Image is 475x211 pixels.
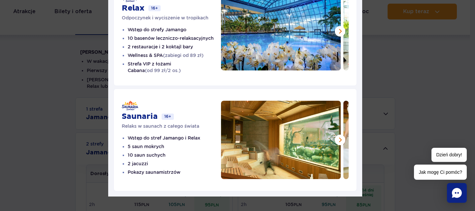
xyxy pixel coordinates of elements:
li: 5 saun mokrych [128,143,221,150]
li: Wstęp do strefy Jamango [128,26,221,33]
img: Saunaria - Suntago [122,101,138,110]
li: 10 saun suchych [128,152,221,158]
span: Dzień dobry! [431,148,467,162]
h3: Relax [122,3,144,13]
p: Odpoczynek i wyciszenie w tropikach [122,14,221,21]
li: 2 jacuzzi [128,160,221,167]
li: Strefa VIP z łożami Cabana [128,61,221,74]
span: 16+ [148,5,161,11]
li: Wstęp do stref Jamango i Relax [128,135,221,141]
li: 10 basenów leczniczo-relaksacyjnych [128,35,221,41]
span: 16+ [162,114,174,119]
img: Pokaz saunamistrza z akwarium w tle [221,101,341,179]
p: Relaks w saunach z całego świata [122,123,221,129]
li: Wellness & SPA [128,52,221,59]
li: Pokazy saunamistrzów [128,169,221,175]
span: (zabiegi od 89 zł) [163,53,204,58]
h3: Saunaria [122,112,158,121]
span: (od 99 zł/2 os.) [145,68,181,73]
div: Chat [447,183,467,203]
span: Jak mogę Ci pomóc? [414,165,467,180]
li: 2 restauracje i 2 koktajl bary [128,43,221,50]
